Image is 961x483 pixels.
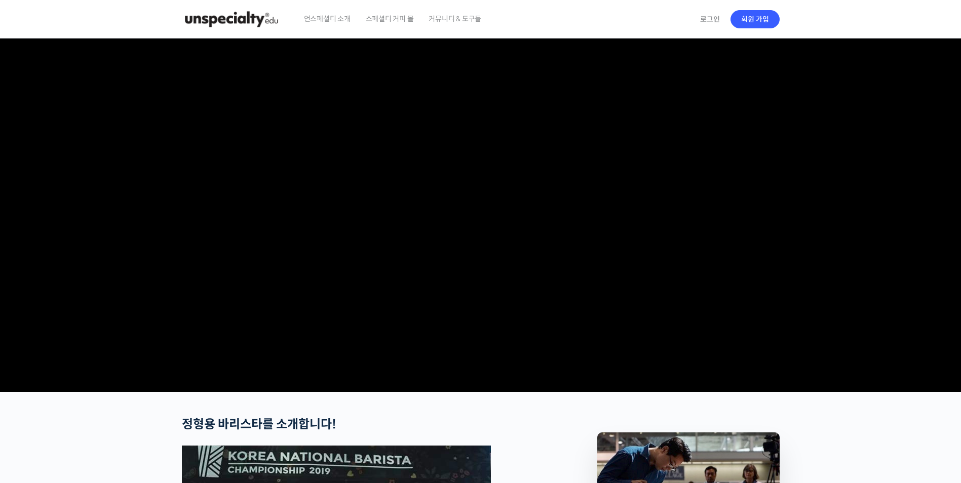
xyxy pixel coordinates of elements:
[182,417,336,432] strong: 정형용 바리스타를 소개합니다!
[694,8,726,31] a: 로그인
[731,10,780,28] a: 회원 가입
